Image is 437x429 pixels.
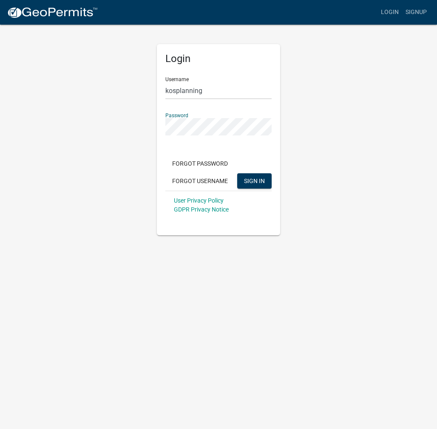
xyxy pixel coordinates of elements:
[165,53,272,65] h5: Login
[377,4,402,20] a: Login
[174,197,224,204] a: User Privacy Policy
[165,156,235,171] button: Forgot Password
[165,173,235,189] button: Forgot Username
[174,206,229,213] a: GDPR Privacy Notice
[402,4,430,20] a: Signup
[237,173,272,189] button: SIGN IN
[244,177,265,184] span: SIGN IN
